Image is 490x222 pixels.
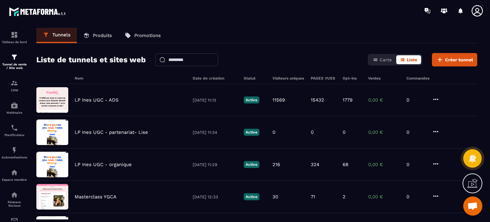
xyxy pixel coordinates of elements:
[244,161,259,168] p: Active
[407,57,417,62] span: Liste
[244,96,259,103] p: Active
[463,196,482,216] a: Ouvrir le chat
[2,200,27,207] p: Réseaux Sociaux
[2,74,27,97] a: formationformationCRM
[272,194,278,200] p: 30
[2,133,27,137] p: Planificateur
[2,186,27,212] a: social-networksocial-networkRéseaux Sociaux
[380,57,392,62] span: Carte
[9,6,66,17] img: logo
[445,57,473,63] span: Créer tunnel
[343,162,348,167] p: 68
[311,76,336,80] h6: PAGES VUES
[193,162,237,167] p: [DATE] 11:29
[343,76,362,80] h6: Opt-ins
[52,32,71,38] p: Tunnels
[11,31,18,39] img: formation
[272,97,285,103] p: 11569
[244,193,259,200] p: Active
[406,162,426,167] p: 0
[406,194,426,200] p: 0
[11,146,18,154] img: automations
[2,49,27,74] a: formationformationTunnel de vente / Site web
[36,87,68,113] img: image
[193,98,237,103] p: [DATE] 11:13
[406,97,426,103] p: 0
[36,53,146,66] h2: Liste de tunnels et sites web
[2,97,27,119] a: automationsautomationsWebinaire
[244,129,259,136] p: Active
[368,97,400,103] p: 0,00 €
[368,162,400,167] p: 0,00 €
[2,111,27,114] p: Webinaire
[36,184,68,210] img: image
[368,76,400,80] h6: Ventes
[272,129,275,135] p: 0
[2,63,27,70] p: Tunnel de vente / Site web
[244,76,266,80] h6: Statut
[11,124,18,132] img: scheduler
[11,53,18,61] img: formation
[311,97,324,103] p: 15432
[75,162,132,167] p: LP Ines UGC - organique
[2,164,27,186] a: automationsautomationsEspace membre
[11,102,18,109] img: automations
[36,28,77,43] a: Tunnels
[396,55,421,64] button: Liste
[368,194,400,200] p: 0,00 €
[193,195,237,199] p: [DATE] 12:33
[36,152,68,177] img: image
[2,142,27,164] a: automationsautomationsAutomatisations
[77,28,118,43] a: Produits
[75,194,116,200] p: Masterclass YGCA
[2,26,27,49] a: formationformationTableau de bord
[368,129,400,135] p: 0,00 €
[118,28,167,43] a: Promotions
[343,194,345,200] p: 2
[343,97,353,103] p: 1779
[272,76,304,80] h6: Visiteurs uniques
[2,40,27,44] p: Tableau de bord
[75,97,119,103] p: LP Ines UGC - ADS
[11,169,18,176] img: automations
[11,191,18,199] img: social-network
[75,76,186,80] h6: Nom
[2,156,27,159] p: Automatisations
[134,33,161,38] p: Promotions
[193,130,237,135] p: [DATE] 11:34
[311,194,315,200] p: 71
[272,162,280,167] p: 216
[93,33,112,38] p: Produits
[193,76,237,80] h6: Date de création
[432,53,477,66] button: Créer tunnel
[369,55,396,64] button: Carte
[2,119,27,142] a: schedulerschedulerPlanificateur
[36,119,68,145] img: image
[311,129,314,135] p: 0
[11,79,18,87] img: formation
[343,129,345,135] p: 0
[406,129,426,135] p: 0
[311,162,319,167] p: 324
[75,129,148,135] p: LP Ines UGC - partenariat- Lise
[406,76,429,80] h6: Commandes
[2,178,27,181] p: Espace membre
[2,88,27,92] p: CRM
